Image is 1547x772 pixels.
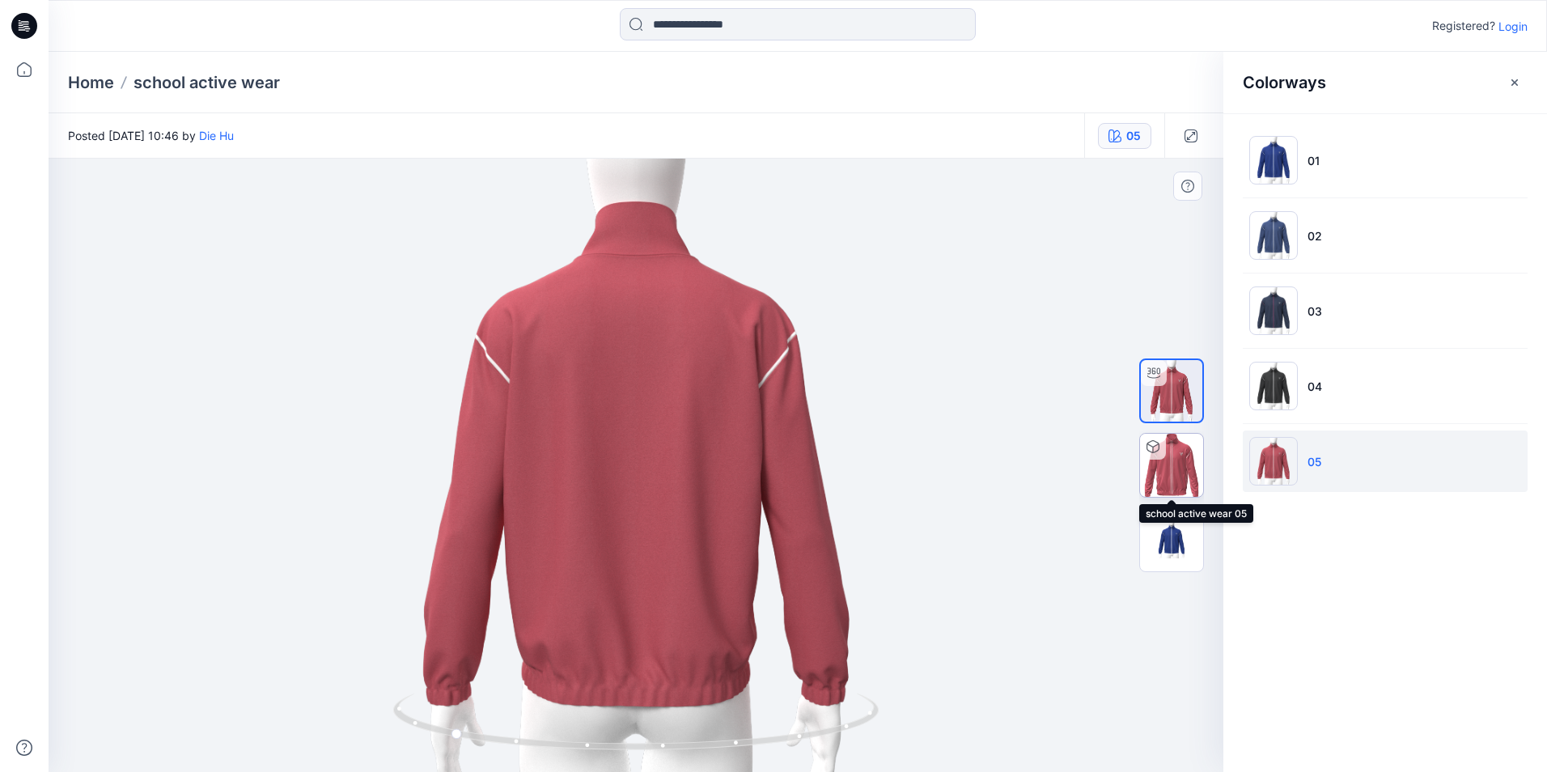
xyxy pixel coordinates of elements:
img: 02 [1249,211,1298,260]
p: 05 [1308,453,1321,470]
img: Faceless-M-Turntable [1141,360,1202,422]
img: 05 [1249,437,1298,486]
span: Posted [DATE] 10:46 by [68,127,234,144]
img: All colorways [1140,521,1203,559]
a: Home [68,71,114,94]
img: 04 [1249,362,1298,410]
button: 05 [1098,123,1151,149]
p: 04 [1308,378,1322,395]
div: 05 [1126,127,1141,145]
img: school active wear 05 [1140,434,1203,497]
p: 03 [1308,303,1322,320]
a: Die Hu [199,129,234,142]
p: school active wear [134,71,280,94]
p: 02 [1308,227,1322,244]
p: Login [1498,18,1528,35]
h2: Colorways [1243,73,1326,92]
img: 01 [1249,136,1298,185]
img: 03 [1249,286,1298,335]
p: Registered? [1432,16,1495,36]
p: 01 [1308,152,1320,169]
